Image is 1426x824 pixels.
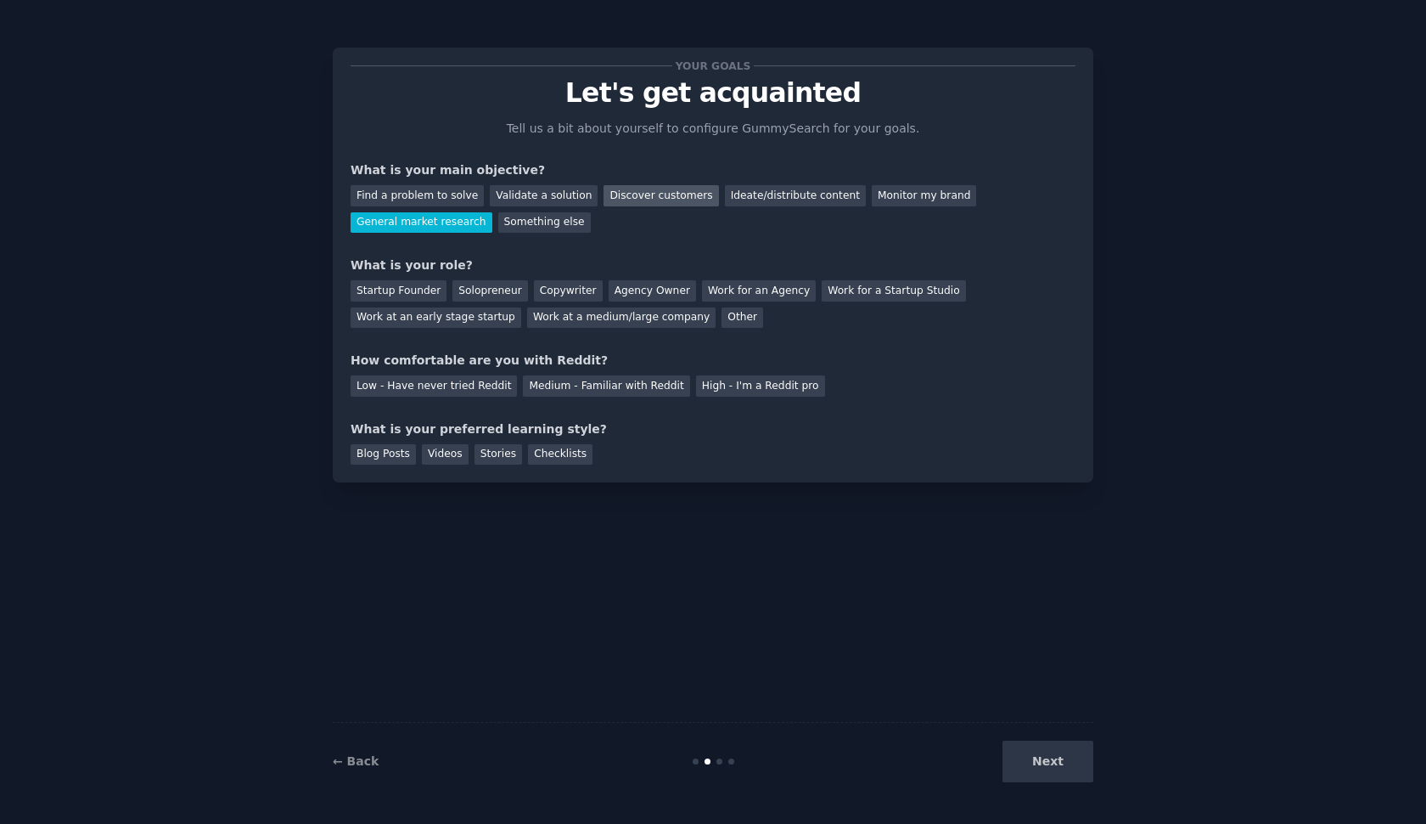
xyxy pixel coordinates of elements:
[499,120,927,138] p: Tell us a bit about yourself to configure GummySearch for your goals.
[333,754,379,768] a: ← Back
[725,185,866,206] div: Ideate/distribute content
[696,375,825,397] div: High - I'm a Reddit pro
[604,185,718,206] div: Discover customers
[872,185,976,206] div: Monitor my brand
[527,308,716,329] div: Work at a medium/large company
[351,78,1075,108] p: Let's get acquainted
[351,185,484,206] div: Find a problem to solve
[351,212,492,234] div: General market research
[351,161,1075,179] div: What is your main objective?
[351,308,521,329] div: Work at an early stage startup
[474,444,522,466] div: Stories
[702,280,816,302] div: Work for an Agency
[534,280,603,302] div: Copywriter
[351,257,1075,274] div: What is your role?
[351,375,517,397] div: Low - Have never tried Reddit
[672,57,754,75] span: Your goals
[822,280,965,302] div: Work for a Startup Studio
[490,185,598,206] div: Validate a solution
[609,280,696,302] div: Agency Owner
[351,352,1075,370] div: How comfortable are you with Reddit?
[498,212,591,234] div: Something else
[523,375,689,397] div: Medium - Familiar with Reddit
[422,444,469,466] div: Videos
[452,280,527,302] div: Solopreneur
[351,280,446,302] div: Startup Founder
[528,444,592,466] div: Checklists
[351,420,1075,438] div: What is your preferred learning style?
[721,308,763,329] div: Other
[351,444,416,466] div: Blog Posts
